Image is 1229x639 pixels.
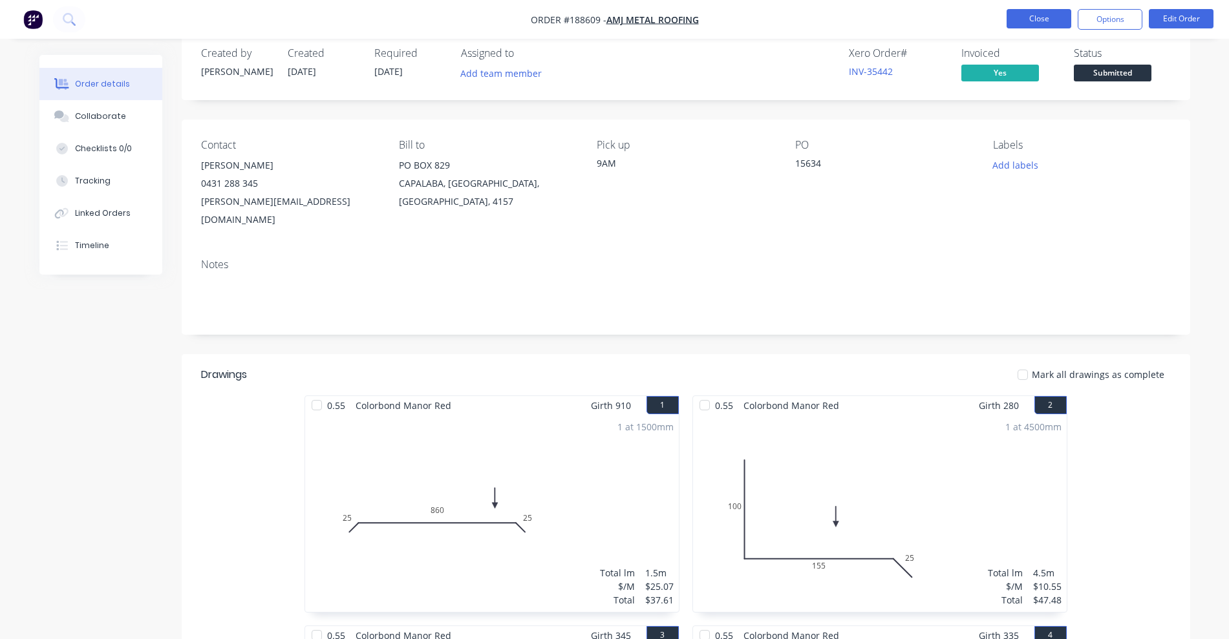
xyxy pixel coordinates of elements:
[1078,9,1142,30] button: Options
[1074,65,1151,81] span: Submitted
[795,139,972,151] div: PO
[75,143,132,154] div: Checklists 0/0
[710,396,738,415] span: 0.55
[39,229,162,262] button: Timeline
[961,47,1058,59] div: Invoiced
[75,240,109,251] div: Timeline
[1033,580,1062,593] div: $10.55
[201,156,378,174] div: [PERSON_NAME]
[75,110,126,122] div: Collaborate
[374,47,445,59] div: Required
[988,580,1023,593] div: $/M
[1074,65,1151,84] button: Submitted
[399,156,576,174] div: PO BOX 829
[39,132,162,165] button: Checklists 0/0
[597,156,774,170] div: 9AM
[201,174,378,193] div: 0431 288 345
[645,580,674,593] div: $25.07
[201,47,272,59] div: Created by
[39,165,162,197] button: Tracking
[1149,9,1213,28] button: Edit Order
[600,566,635,580] div: Total lm
[350,396,456,415] span: Colorbond Manor Red
[738,396,844,415] span: Colorbond Manor Red
[322,396,350,415] span: 0.55
[993,139,1170,151] div: Labels
[979,396,1019,415] span: Girth 280
[374,65,403,78] span: [DATE]
[39,197,162,229] button: Linked Orders
[1033,566,1062,580] div: 4.5m
[39,68,162,100] button: Order details
[201,367,247,382] div: Drawings
[1007,9,1071,28] button: Close
[461,65,549,82] button: Add team member
[201,258,1171,271] div: Notes
[399,174,576,211] div: CAPALABA, [GEOGRAPHIC_DATA], [GEOGRAPHIC_DATA], 4157
[617,420,674,434] div: 1 at 1500mm
[201,65,272,78] div: [PERSON_NAME]
[75,175,111,187] div: Tracking
[849,47,946,59] div: Xero Order #
[453,65,548,82] button: Add team member
[645,566,674,580] div: 1.5m
[795,156,957,174] div: 15634
[1034,396,1067,414] button: 2
[986,156,1045,174] button: Add labels
[75,78,130,90] div: Order details
[531,14,606,26] span: Order #188609 -
[988,593,1023,607] div: Total
[1074,47,1171,59] div: Status
[647,396,679,414] button: 1
[645,593,674,607] div: $37.61
[201,156,378,229] div: [PERSON_NAME]0431 288 345[PERSON_NAME][EMAIL_ADDRESS][DOMAIN_NAME]
[597,139,774,151] div: Pick up
[39,100,162,132] button: Collaborate
[693,415,1067,612] div: 0100155251 at 4500mmTotal lm$/MTotal4.5m$10.55$47.48
[288,47,359,59] div: Created
[606,14,699,26] a: AMJ Metal Roofing
[201,139,378,151] div: Contact
[461,47,590,59] div: Assigned to
[591,396,631,415] span: Girth 910
[988,566,1023,580] div: Total lm
[288,65,316,78] span: [DATE]
[600,593,635,607] div: Total
[23,10,43,29] img: Factory
[1033,593,1062,607] div: $47.48
[849,65,893,78] a: INV-35442
[961,65,1039,81] span: Yes
[399,156,576,211] div: PO BOX 829CAPALABA, [GEOGRAPHIC_DATA], [GEOGRAPHIC_DATA], 4157
[75,207,131,219] div: Linked Orders
[1005,420,1062,434] div: 1 at 4500mm
[1032,368,1164,381] span: Mark all drawings as complete
[201,193,378,229] div: [PERSON_NAME][EMAIL_ADDRESS][DOMAIN_NAME]
[399,139,576,151] div: Bill to
[600,580,635,593] div: $/M
[305,415,679,612] div: 025860251 at 1500mmTotal lm$/MTotal1.5m$25.07$37.61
